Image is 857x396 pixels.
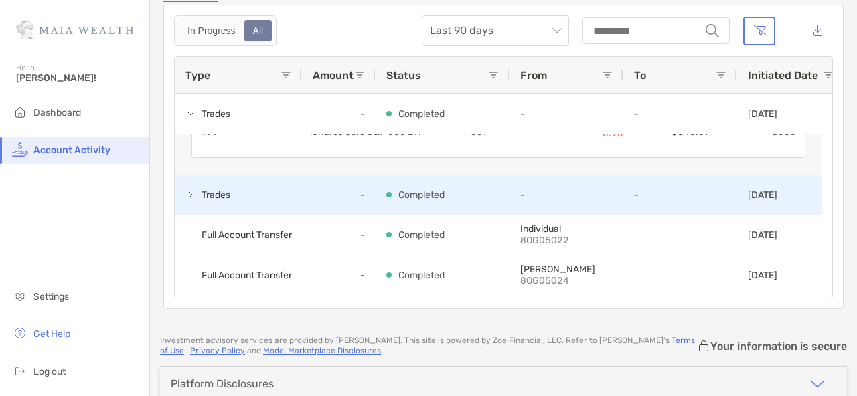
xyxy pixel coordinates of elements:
[398,227,445,243] p: Completed
[33,107,81,118] span: Dashboard
[520,235,613,246] p: 8OG05022
[748,189,777,201] p: [DATE]
[202,224,292,246] span: Full Account Transfer
[743,17,775,45] button: Clear filters
[190,346,245,355] a: Privacy Policy
[398,106,445,122] p: Completed
[202,184,230,206] span: Trades
[748,69,818,82] span: Initiated Date
[302,255,376,295] div: -
[634,189,726,201] p: -
[520,223,613,235] p: Individual
[520,69,547,82] span: From
[634,108,726,120] p: -
[16,5,133,54] img: Zoe Logo
[263,346,381,355] a: Model Marketplace Disclosures
[520,108,613,120] p: -
[520,275,613,286] p: 8OG05024
[185,69,210,82] span: Type
[302,175,376,215] div: -
[520,264,613,275] p: Roth IRA
[398,267,445,284] p: Completed
[710,340,847,353] p: Your information is secure
[313,69,354,82] span: Amount
[398,187,445,203] p: Completed
[202,103,230,125] span: Trades
[12,363,28,379] img: logout icon
[748,229,777,241] p: [DATE]
[160,336,695,355] a: Terms of Use
[16,72,141,84] span: [PERSON_NAME]!
[174,15,277,46] div: segmented control
[386,69,421,82] span: Status
[33,328,70,340] span: Get Help
[430,16,561,45] span: Last 90 days
[748,108,777,120] p: [DATE]
[302,215,376,255] div: -
[12,104,28,120] img: household icon
[634,69,646,82] span: To
[809,376,826,392] img: icon arrow
[171,377,274,390] div: Platform Disclosures
[33,144,110,156] span: Account Activity
[180,21,243,40] div: In Progress
[33,366,66,377] span: Log out
[33,291,69,302] span: Settings
[160,336,697,356] p: Investment advisory services are provided by [PERSON_NAME] . This site is powered by Zoe Financia...
[246,21,271,40] div: All
[12,288,28,304] img: settings icon
[706,24,719,37] img: input icon
[12,141,28,157] img: activity icon
[202,264,292,286] span: Full Account Transfer
[520,189,613,201] p: -
[302,94,376,134] div: -
[748,270,777,281] p: [DATE]
[12,325,28,341] img: get-help icon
